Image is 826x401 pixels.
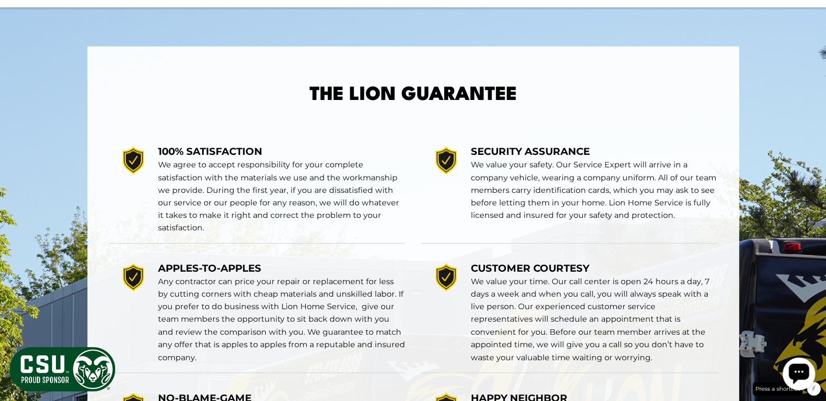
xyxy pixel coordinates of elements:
[158,275,405,363] p: Any contractor can price your repair or replacement for less by cutting corners with cheap materi...
[471,262,589,274] span: CUSTOMER COURTESY
[471,159,718,221] p: We value your safety. Our Service Expert will arrive in a company vehicle, wearing a company unif...
[4,4,37,37] div: Open chat widget
[471,275,718,363] p: We value your time. Our call center is open 24 hours a day, 7 days a week and when you call, you ...
[158,262,261,274] span: APPLES-TO-APPLES
[8,346,117,393] img: CSU Sponsor Badge
[471,145,590,158] span: SECURITY ASSURANCE
[158,145,262,158] span: 100% SATISFACTION
[158,159,405,234] p: We agree to accept responsibility for your complete satisfaction with the materials we use and th...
